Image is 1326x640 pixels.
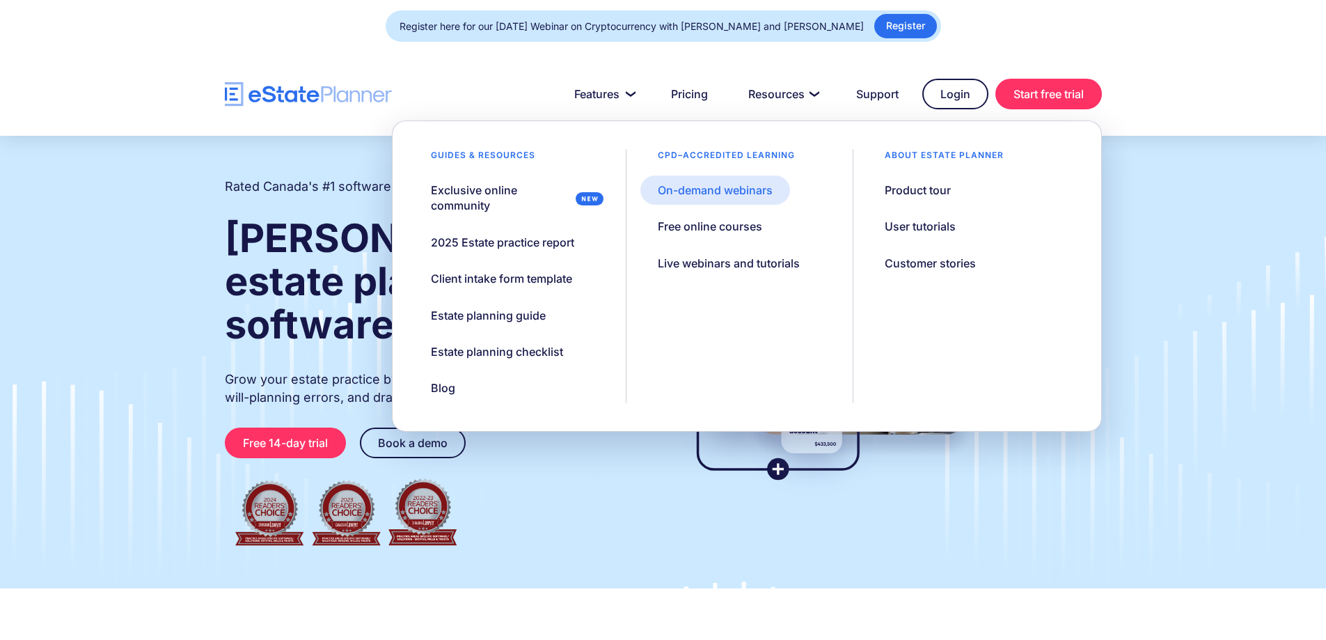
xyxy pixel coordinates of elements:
div: CPD–accredited learning [640,149,812,169]
h2: Rated Canada's #1 software for estate practitioners [225,178,531,196]
div: Blog [431,380,455,396]
div: Live webinars and tutorials [658,256,800,271]
a: Start free trial [995,79,1102,109]
p: Grow your estate practice by streamlining client intake, reducing will-planning errors, and draft... [225,370,637,407]
a: Estate planning guide [413,301,563,330]
a: Resources [732,80,832,108]
div: Guides & resources [413,149,553,169]
a: Register [874,14,937,38]
a: 2025 Estate practice report [413,228,592,257]
a: Login [922,79,988,109]
div: Estate planning guide [431,308,546,323]
div: Register here for our [DATE] Webinar on Cryptocurrency with [PERSON_NAME] and [PERSON_NAME] [400,17,864,36]
a: Customer stories [867,249,993,278]
div: Customer stories [885,256,976,271]
a: Support [839,80,915,108]
div: Estate planning checklist [431,344,563,359]
a: Estate planning checklist [413,337,581,366]
div: Product tour [885,182,951,198]
div: Exclusive online community [431,182,570,214]
a: Features [558,80,647,108]
strong: [PERSON_NAME] and estate planning software [225,214,635,348]
div: 2025 Estate practice report [431,235,574,250]
a: On-demand webinars [640,175,790,205]
a: Book a demo [360,428,466,458]
div: Free online courses [658,219,762,234]
a: Free online courses [640,212,780,241]
a: Live webinars and tutorials [640,249,817,278]
div: About estate planner [867,149,1021,169]
div: On-demand webinars [658,182,773,198]
a: Free 14-day trial [225,428,346,458]
a: Product tour [867,175,968,205]
a: Pricing [654,80,725,108]
div: Client intake form template [431,271,572,286]
div: User tutorials [885,219,956,234]
a: Client intake form template [413,264,590,293]
a: home [225,82,392,107]
a: Exclusive online community [413,175,612,221]
a: Blog [413,373,473,403]
a: User tutorials [867,212,973,241]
